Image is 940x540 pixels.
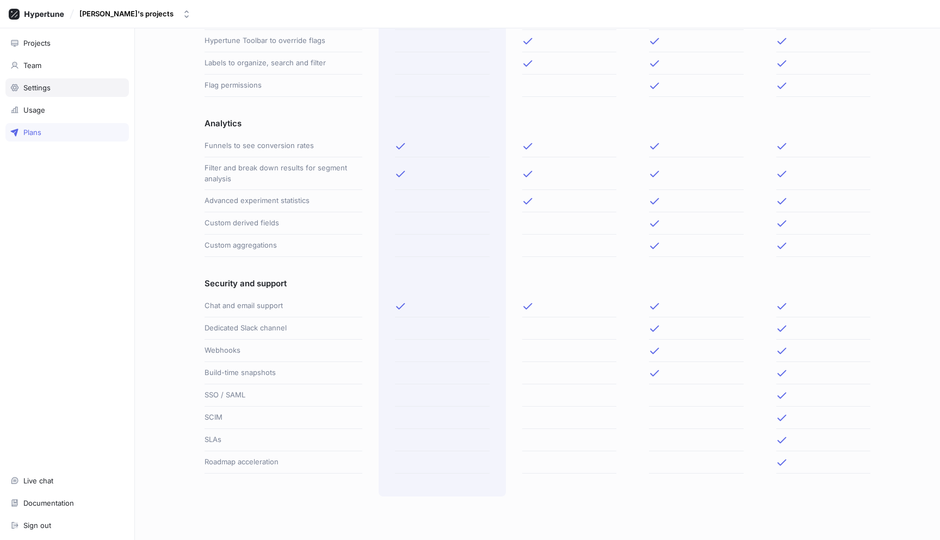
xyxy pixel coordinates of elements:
[205,235,362,257] div: Custom aggregations
[5,494,129,512] a: Documentation
[205,384,362,407] div: SSO / SAML
[79,9,174,19] div: [PERSON_NAME]'s projects
[5,56,129,75] a: Team
[205,340,362,362] div: Webhooks
[23,61,41,70] div: Team
[205,257,362,295] div: Security and support
[5,78,129,97] a: Settings
[23,499,74,507] div: Documentation
[205,451,362,474] div: Roadmap acceleration
[23,83,51,92] div: Settings
[23,476,53,485] div: Live chat
[205,97,362,135] div: Analytics
[23,39,51,47] div: Projects
[5,101,129,119] a: Usage
[205,295,362,317] div: Chat and email support
[75,5,195,23] button: [PERSON_NAME]'s projects
[205,52,362,75] div: Labels to organize, search and filter
[205,212,362,235] div: Custom derived fields
[205,30,362,52] div: Hypertune Toolbar to override flags
[205,429,362,451] div: SLAs
[23,521,51,530] div: Sign out
[5,34,129,52] a: Projects
[23,106,45,114] div: Usage
[205,190,362,212] div: Advanced experiment statistics
[205,407,362,429] div: SCIM
[205,75,362,97] div: Flag permissions
[205,317,362,340] div: Dedicated Slack channel
[205,157,362,190] div: Filter and break down results for segment analysis
[5,123,129,142] a: Plans
[205,135,362,157] div: Funnels to see conversion rates
[205,362,362,384] div: Build-time snapshots
[23,128,41,137] div: Plans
